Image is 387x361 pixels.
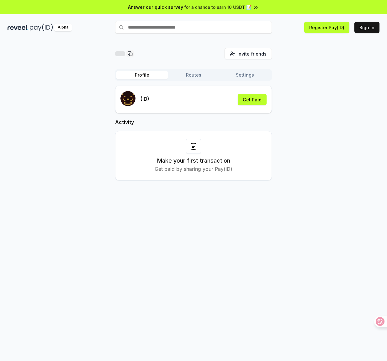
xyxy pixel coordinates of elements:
button: Sign In [354,22,379,33]
h2: Activity [115,118,272,126]
span: Invite friends [237,51,267,57]
button: Settings [219,71,271,79]
span: Answer our quick survey [128,4,183,10]
img: pay_id [30,24,53,31]
p: Get paid by sharing your Pay(ID) [155,165,232,173]
button: Routes [168,71,219,79]
button: Profile [116,71,168,79]
img: reveel_dark [8,24,29,31]
div: Alpha [54,24,72,31]
button: Invite friends [225,48,272,59]
span: for a chance to earn 10 USDT 📝 [184,4,252,10]
button: Get Paid [238,94,267,105]
p: (ID) [140,95,149,103]
button: Register Pay(ID) [304,22,349,33]
h3: Make your first transaction [157,156,230,165]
